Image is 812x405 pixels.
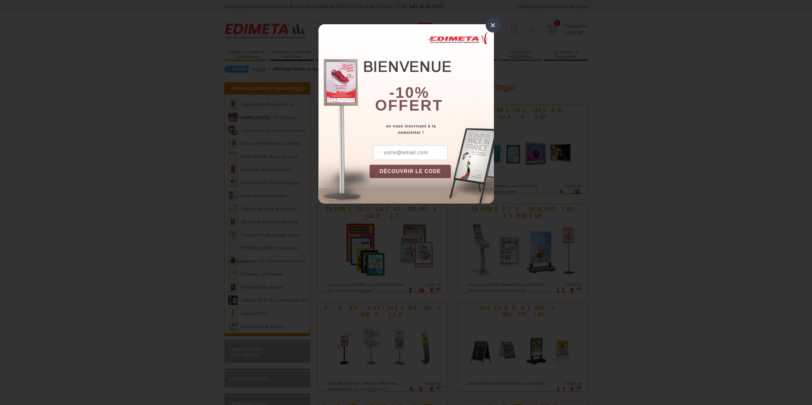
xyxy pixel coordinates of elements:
font: offert [375,97,443,114]
input: votre@email.com [373,145,448,160]
div: × [486,18,500,33]
button: DÉCOUVRIR LE CODE [369,165,451,178]
div: en vous inscrivant à la newsletter ! [369,123,494,136]
b: -10% [389,84,429,101]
